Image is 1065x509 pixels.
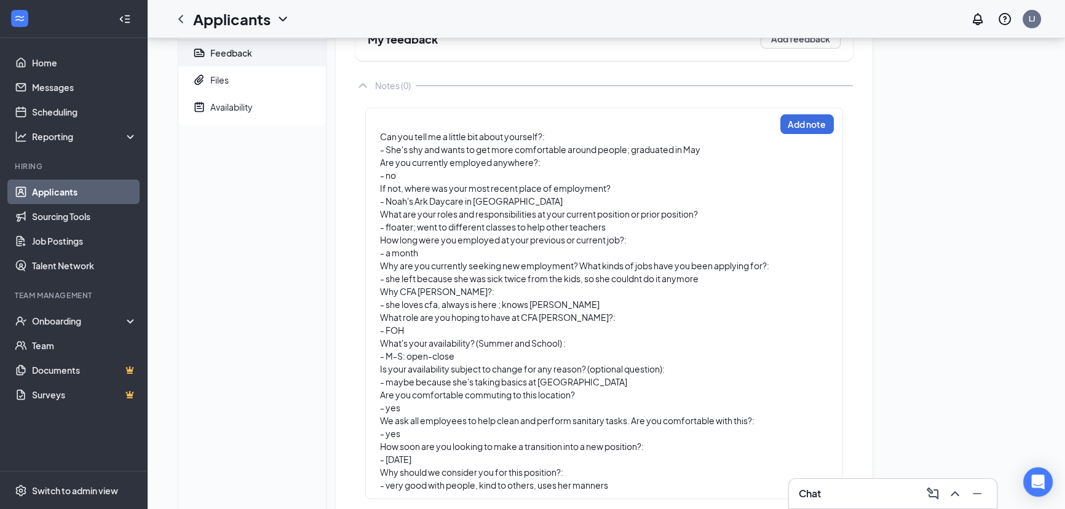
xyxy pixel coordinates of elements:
[967,484,987,503] button: Minimize
[14,12,26,25] svg: WorkstreamLogo
[32,100,137,124] a: Scheduling
[119,13,131,25] svg: Collapse
[210,101,253,113] div: Availability
[380,157,540,168] span: Are you currently employed anywhere?:
[32,253,137,278] a: Talent Network
[380,402,400,413] span: - yes
[997,12,1012,26] svg: QuestionInfo
[380,389,575,400] span: Are you comfortable commuting to this location?
[380,325,404,336] span: - FOH
[32,180,137,204] a: Applicants
[945,484,965,503] button: ChevronUp
[32,229,137,253] a: Job Postings
[210,74,229,86] div: Files
[380,183,611,194] span: If not, where was your most recent place of employment?
[15,484,27,497] svg: Settings
[970,12,985,26] svg: Notifications
[375,79,411,92] div: Notes (0)
[380,454,411,465] span: - [DATE]
[32,315,127,327] div: Onboarding
[380,428,400,439] span: - yes
[15,315,27,327] svg: UserCheck
[970,486,984,501] svg: Minimize
[380,350,454,361] span: - M-S: open-close
[193,47,205,59] svg: Report
[380,286,494,297] span: Why CFA [PERSON_NAME]?:
[178,93,326,120] a: NoteActiveAvailability
[193,101,205,113] svg: NoteActive
[923,484,943,503] button: ComposeMessage
[380,247,418,258] span: - a month
[32,130,138,143] div: Reporting
[380,337,566,349] span: What's your availability? (Summer and School) :
[380,144,700,155] span: - She's shy and wants to get more comfortable around people; graduated in May
[368,31,438,47] h2: My feedback
[380,479,608,491] span: - very good with people, kind to others, uses her manners
[32,382,137,407] a: SurveysCrown
[380,312,616,323] span: What role are you hoping to have at CFA [PERSON_NAME]?:
[15,130,27,143] svg: Analysis
[925,486,940,501] svg: ComposeMessage
[380,441,644,452] span: How soon are you looking to make a transition into a new position?:
[799,487,821,500] h3: Chat
[380,208,698,219] span: What are your roles and responsibilities at your current position or prior position?
[948,486,962,501] svg: ChevronUp
[275,12,290,26] svg: ChevronDown
[193,9,271,30] h1: Applicants
[1023,467,1053,497] div: Open Intercom Messenger
[780,114,834,134] button: Add note
[380,260,769,271] span: Why are you currently seeking new employment? What kinds of jobs have you been applying for?:
[32,333,137,358] a: Team
[32,50,137,75] a: Home
[32,75,137,100] a: Messages
[15,161,135,172] div: Hiring
[178,39,326,66] a: ReportFeedback
[380,363,665,374] span: Is your availability subject to change for any reason? (optional question):
[380,273,699,284] span: - she left because she was sick twice from the kids, so she couldnt do it anymore
[178,66,326,93] a: PaperclipFiles
[380,234,627,245] span: How long were you employed at your previous or current job?:
[193,74,205,86] svg: Paperclip
[15,290,135,301] div: Team Management
[380,467,563,478] span: Why should we consider you for this position?:
[761,29,841,49] button: Add feedback
[32,484,118,497] div: Switch to admin view
[355,78,370,93] svg: ChevronUp
[210,47,252,59] div: Feedback
[380,299,600,310] span: - she loves cfa, always is here ; knows [PERSON_NAME]
[380,170,396,181] span: - no
[32,204,137,229] a: Sourcing Tools
[380,195,563,207] span: - Noah's Ark Daycare in [GEOGRAPHIC_DATA]
[1029,14,1035,24] div: LJ
[32,358,137,382] a: DocumentsCrown
[173,12,188,26] svg: ChevronLeft
[380,415,754,426] span: We ask all employees to help clean and perform sanitary tasks. Are you comfortable with this?:
[380,131,545,142] span: Can you tell me a little bit about yourself?:
[380,221,606,232] span: - floater; went to different classes to help other teachers
[380,376,627,387] span: - maybe because she's taking basics at [GEOGRAPHIC_DATA]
